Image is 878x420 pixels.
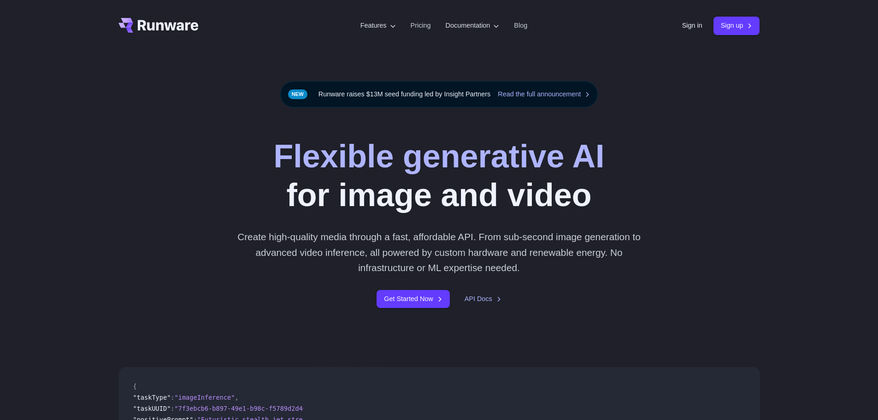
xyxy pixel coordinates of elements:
span: : [171,405,174,412]
h1: for image and video [273,137,604,214]
a: Get Started Now [377,290,449,308]
a: API Docs [465,294,501,304]
span: "7f3ebcb6-b897-49e1-b98c-f5789d2d40d7" [175,405,318,412]
a: Go to / [118,18,199,33]
span: "imageInference" [175,394,235,401]
a: Sign in [682,20,702,31]
a: Read the full announcement [498,89,590,100]
label: Documentation [446,20,500,31]
a: Pricing [411,20,431,31]
div: Runware raises $13M seed funding led by Insight Partners [280,81,598,107]
strong: Flexible generative AI [273,138,604,174]
span: : [171,394,174,401]
a: Blog [514,20,527,31]
span: , [235,394,238,401]
span: "taskType" [133,394,171,401]
span: "taskUUID" [133,405,171,412]
a: Sign up [713,17,760,35]
label: Features [360,20,396,31]
p: Create high-quality media through a fast, affordable API. From sub-second image generation to adv... [234,229,644,275]
span: { [133,383,137,390]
